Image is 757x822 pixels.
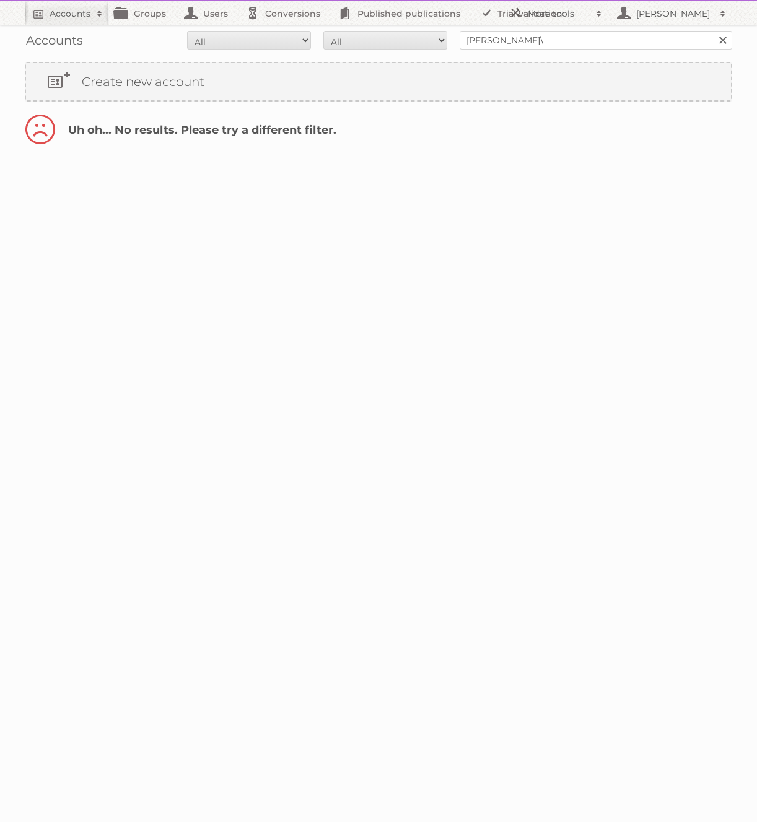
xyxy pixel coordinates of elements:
[503,1,608,25] a: More tools
[633,7,714,20] h2: [PERSON_NAME]
[109,1,178,25] a: Groups
[178,1,240,25] a: Users
[240,1,333,25] a: Conversions
[333,1,473,25] a: Published publications
[25,1,109,25] a: Accounts
[25,114,732,151] h2: Uh oh... No results. Please try a different filter.
[608,1,732,25] a: [PERSON_NAME]
[26,63,731,100] a: Create new account
[473,1,575,25] a: Trial validation
[528,7,590,20] h2: More tools
[50,7,90,20] h2: Accounts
